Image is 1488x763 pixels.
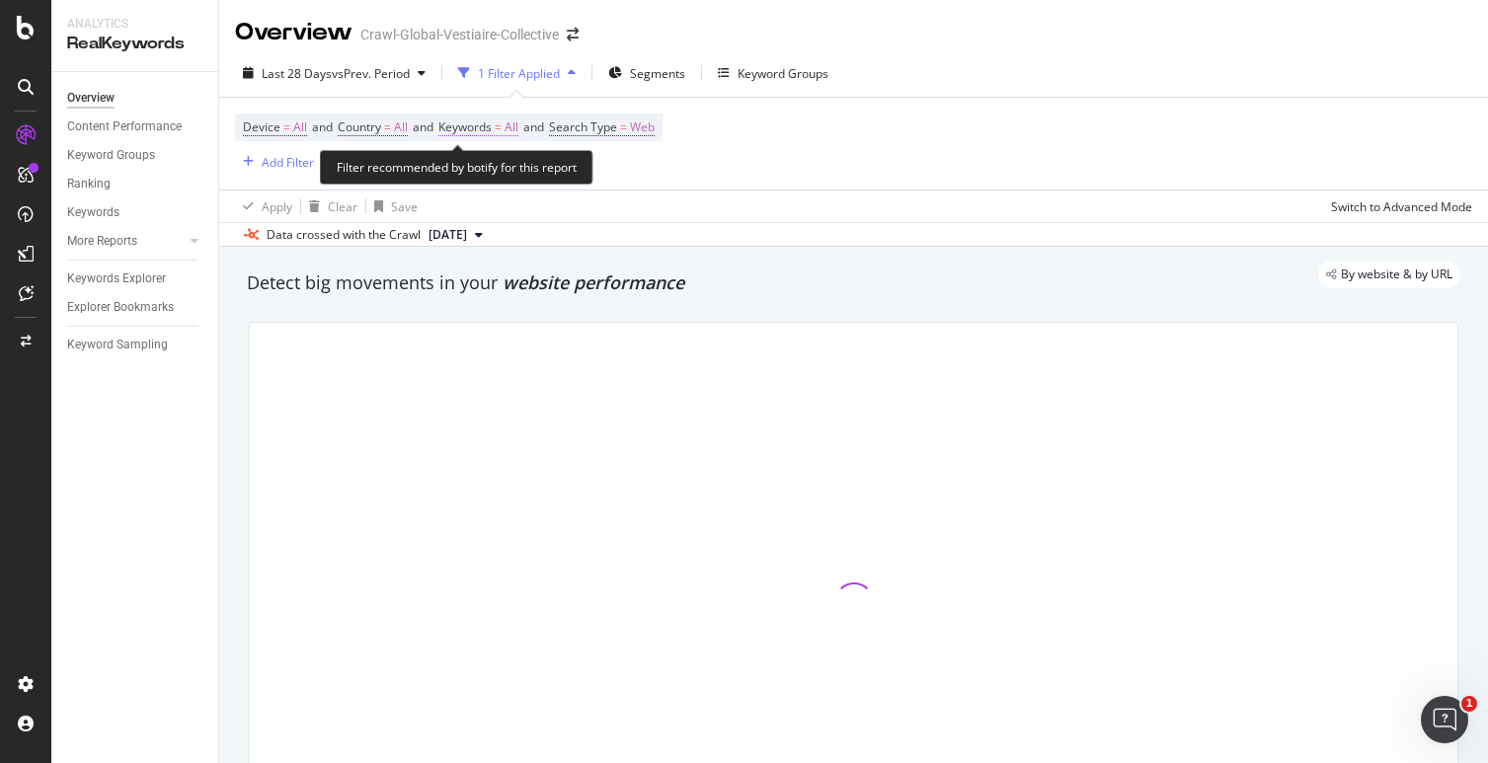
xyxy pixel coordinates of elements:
[267,226,421,244] div: Data crossed with the Crawl
[320,150,593,185] div: Filter recommended by botify for this report
[413,118,433,135] span: and
[67,202,204,223] a: Keywords
[505,114,518,141] span: All
[549,118,617,135] span: Search Type
[338,118,381,135] span: Country
[312,118,333,135] span: and
[235,150,314,174] button: Add Filter
[262,198,292,215] div: Apply
[67,16,202,33] div: Analytics
[301,191,357,222] button: Clear
[67,33,202,55] div: RealKeywords
[600,57,693,89] button: Segments
[67,88,204,109] a: Overview
[328,198,357,215] div: Clear
[235,57,433,89] button: Last 28 DaysvsPrev. Period
[283,118,290,135] span: =
[67,335,168,355] div: Keyword Sampling
[384,118,391,135] span: =
[293,114,307,141] span: All
[478,65,560,82] div: 1 Filter Applied
[67,335,204,355] a: Keyword Sampling
[620,118,627,135] span: =
[67,231,137,252] div: More Reports
[630,114,655,141] span: Web
[235,16,352,49] div: Overview
[67,231,185,252] a: More Reports
[67,174,204,194] a: Ranking
[67,268,204,289] a: Keywords Explorer
[67,145,155,166] div: Keyword Groups
[366,191,418,222] button: Save
[67,145,204,166] a: Keyword Groups
[438,118,492,135] span: Keywords
[1323,191,1472,222] button: Switch to Advanced Mode
[67,202,119,223] div: Keywords
[67,297,204,318] a: Explorer Bookmarks
[243,118,280,135] span: Device
[738,65,828,82] div: Keyword Groups
[67,297,174,318] div: Explorer Bookmarks
[394,114,408,141] span: All
[67,268,166,289] div: Keywords Explorer
[1421,696,1468,743] iframe: Intercom live chat
[262,65,332,82] span: Last 28 Days
[495,118,502,135] span: =
[710,57,836,89] button: Keyword Groups
[523,118,544,135] span: and
[67,88,115,109] div: Overview
[450,57,584,89] button: 1 Filter Applied
[421,223,491,247] button: [DATE]
[332,65,410,82] span: vs Prev. Period
[391,198,418,215] div: Save
[360,25,559,44] div: Crawl-Global-Vestiaire-Collective
[429,226,467,244] span: 2025 Aug. 19th
[235,191,292,222] button: Apply
[1341,268,1452,280] span: By website & by URL
[567,28,579,41] div: arrow-right-arrow-left
[1331,198,1472,215] div: Switch to Advanced Mode
[67,116,182,137] div: Content Performance
[630,65,685,82] span: Segments
[67,116,204,137] a: Content Performance
[67,174,111,194] div: Ranking
[262,154,314,171] div: Add Filter
[1318,261,1460,288] div: legacy label
[1461,696,1477,712] span: 1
